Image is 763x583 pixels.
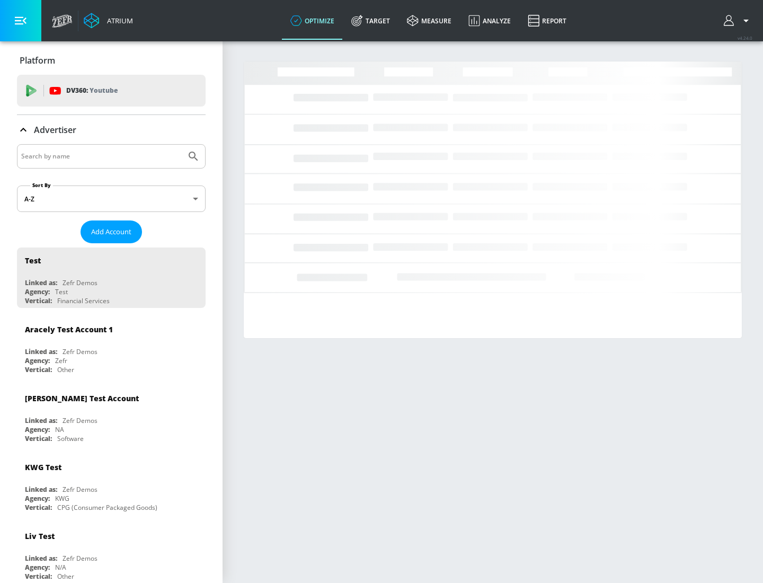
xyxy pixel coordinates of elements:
div: KWG Test [25,462,61,472]
div: TestLinked as:Zefr DemosAgency:TestVertical:Financial Services [17,248,206,308]
label: Sort By [30,182,53,189]
div: [PERSON_NAME] Test AccountLinked as:Zefr DemosAgency:NAVertical:Software [17,385,206,446]
div: Zefr [55,356,67,365]
div: Zefr Demos [63,554,97,563]
div: Platform [17,46,206,75]
div: NA [55,425,64,434]
a: Analyze [460,2,519,40]
div: Zefr Demos [63,347,97,356]
div: CPG (Consumer Packaged Goods) [57,503,157,512]
div: KWG TestLinked as:Zefr DemosAgency:KWGVertical:CPG (Consumer Packaged Goods) [17,454,206,515]
p: Platform [20,55,55,66]
div: Zefr Demos [63,416,97,425]
span: v 4.24.0 [738,35,752,41]
div: Financial Services [57,296,110,305]
a: Target [343,2,398,40]
div: Other [57,572,74,581]
div: DV360: Youtube [17,75,206,107]
div: Test [25,255,41,266]
div: Vertical: [25,572,52,581]
div: Agency: [25,425,50,434]
div: Liv Test [25,531,55,541]
div: Linked as: [25,347,57,356]
div: Agency: [25,494,50,503]
div: N/A [55,563,66,572]
div: Zefr Demos [63,485,97,494]
a: Report [519,2,575,40]
div: Zefr Demos [63,278,97,287]
input: Search by name [21,149,182,163]
div: Advertiser [17,115,206,145]
div: Linked as: [25,554,57,563]
a: Atrium [84,13,133,29]
div: Vertical: [25,503,52,512]
a: optimize [282,2,343,40]
div: Aracely Test Account 1Linked as:Zefr DemosAgency:ZefrVertical:Other [17,316,206,377]
div: Vertical: [25,365,52,374]
div: Linked as: [25,416,57,425]
div: Agency: [25,563,50,572]
div: Other [57,365,74,374]
div: Agency: [25,356,50,365]
div: Software [57,434,84,443]
div: Linked as: [25,485,57,494]
a: measure [398,2,460,40]
div: Vertical: [25,296,52,305]
div: KWG [55,494,69,503]
div: Agency: [25,287,50,296]
p: Advertiser [34,124,76,136]
div: Aracely Test Account 1 [25,324,113,334]
div: Linked as: [25,278,57,287]
button: Add Account [81,220,142,243]
p: DV360: [66,85,118,96]
span: Add Account [91,226,131,238]
div: Atrium [103,16,133,25]
div: [PERSON_NAME] Test Account [25,393,139,403]
div: Test [55,287,68,296]
div: A-Z [17,185,206,212]
p: Youtube [90,85,118,96]
div: Vertical: [25,434,52,443]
